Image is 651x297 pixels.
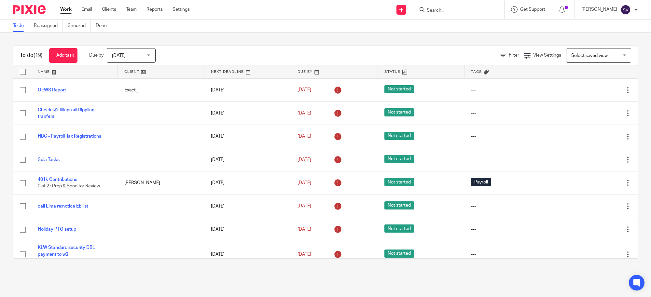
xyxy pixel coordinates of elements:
span: [DATE] [298,111,311,115]
div: --- [471,156,545,163]
h1: To do [20,52,43,59]
a: To do [13,20,29,32]
span: [DATE] [298,252,311,257]
td: [DATE] [204,195,291,218]
span: Not started [384,108,414,116]
a: Holiday PTO setup [38,227,76,232]
a: Reassigned [34,20,63,32]
a: Reports [146,6,163,13]
a: Check Q2 filings all Rippling tranfers [38,108,94,119]
a: Team [126,6,137,13]
p: [PERSON_NAME] [581,6,617,13]
span: Payroll [471,178,491,186]
span: Not started [384,250,414,258]
span: Not started [384,224,414,233]
span: Not started [384,85,414,93]
td: [DATE] [204,101,291,125]
span: Select saved view [571,53,608,58]
span: (19) [34,53,43,58]
div: --- [471,203,545,209]
td: Exact_ [118,78,204,101]
a: 401k Contributions [38,177,77,182]
a: OEWS Report [38,88,66,92]
a: HBC - Payroll Tax Registrations [38,134,101,139]
span: Not started [384,155,414,163]
span: [DATE] [298,181,311,185]
input: Search [426,8,485,14]
td: [DATE] [204,148,291,171]
a: Work [60,6,72,13]
span: [DATE] [298,157,311,162]
div: --- [471,110,545,116]
td: [DATE] [204,218,291,241]
a: call Lima re:notice EE list [38,204,88,209]
span: [DATE] [298,204,311,209]
span: 0 of 2 · Prep & Send for Review [38,184,100,189]
td: [DATE] [204,125,291,148]
a: Email [81,6,92,13]
p: Due by [89,52,104,59]
span: Tags [471,70,482,74]
span: Not started [384,178,414,186]
div: --- [471,133,545,140]
td: [DATE] [204,78,291,101]
span: View Settings [533,53,561,58]
img: svg%3E [620,5,631,15]
span: Not started [384,132,414,140]
a: Sola Tasks [38,157,60,162]
span: [DATE] [298,134,311,139]
span: [DATE] [298,227,311,232]
img: Pixie [13,5,46,14]
a: Snoozed [68,20,91,32]
a: Done [96,20,112,32]
a: KLW Standard security DBL payment to w2 [38,245,95,256]
td: [DATE] [204,241,291,268]
div: --- [471,87,545,93]
span: [DATE] [298,88,311,92]
a: Settings [173,6,190,13]
a: Clients [102,6,116,13]
td: [DATE] [204,171,291,195]
span: Filter [509,53,519,58]
div: --- [471,226,545,233]
span: Get Support [520,7,545,12]
span: Not started [384,201,414,209]
td: [PERSON_NAME] [118,171,204,195]
a: + Add task [49,48,77,63]
span: [DATE] [112,53,126,58]
div: --- [471,251,545,258]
